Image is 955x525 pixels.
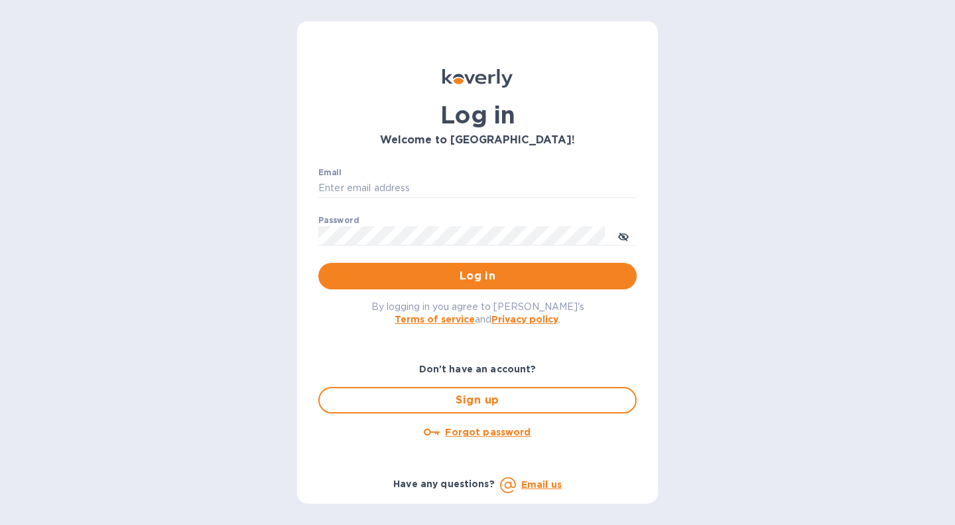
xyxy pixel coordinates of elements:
[318,169,342,177] label: Email
[491,314,558,325] a: Privacy policy
[419,364,537,374] b: Don't have an account?
[393,479,495,489] b: Have any questions?
[445,427,531,437] u: Forgot password
[318,101,637,129] h1: Log in
[329,268,626,284] span: Log in
[330,392,625,408] span: Sign up
[521,479,562,490] a: Email us
[318,263,637,289] button: Log in
[318,179,637,198] input: Enter email address
[610,222,637,249] button: toggle password visibility
[371,301,584,325] span: By logging in you agree to [PERSON_NAME]'s and .
[318,387,637,413] button: Sign up
[318,216,359,224] label: Password
[318,134,637,147] h3: Welcome to [GEOGRAPHIC_DATA]!
[442,69,513,88] img: Koverly
[395,314,475,325] a: Terms of service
